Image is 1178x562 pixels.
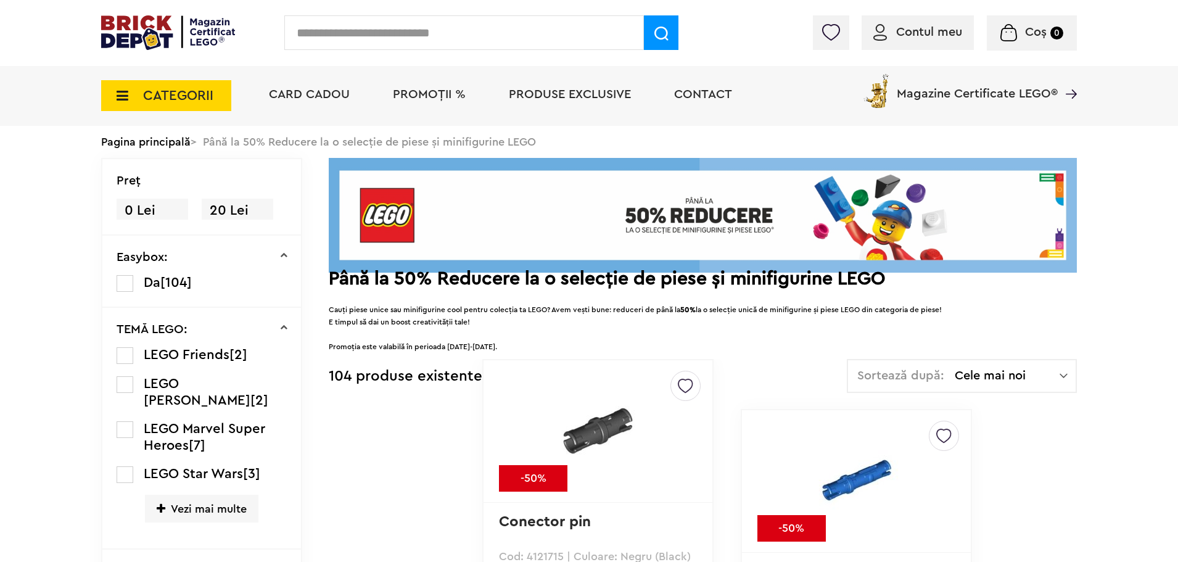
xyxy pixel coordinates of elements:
span: [104] [160,276,192,289]
span: Cele mai noi [955,370,1060,382]
strong: 50% [680,306,696,313]
div: 104 produse existente [329,359,482,394]
a: Produse exclusive [509,88,631,101]
span: LEGO Friends [144,348,229,362]
img: Conector pin [512,371,685,492]
span: 0 Lei [117,199,188,223]
a: Conector pin [499,514,591,529]
span: [2] [250,394,268,407]
span: Contul meu [896,26,962,38]
span: Sortează după: [857,370,944,382]
div: -50% [757,515,826,542]
span: Magazine Certificate LEGO® [897,72,1058,100]
span: Vezi mai multe [145,495,258,523]
span: Da [144,276,160,289]
span: LEGO [PERSON_NAME] [144,377,250,407]
p: Easybox: [117,251,168,263]
small: 0 [1050,27,1063,39]
h2: Până la 50% Reducere la o selecție de piese și minifigurine LEGO [329,273,1077,285]
span: [2] [229,348,247,362]
span: LEGO Star Wars [144,467,243,481]
span: [3] [243,467,260,481]
span: [7] [189,439,205,452]
span: 20 Lei [202,199,273,223]
p: Preţ [117,175,141,187]
span: CATEGORII [143,89,213,102]
span: Coș [1025,26,1047,38]
a: Card Cadou [269,88,350,101]
div: Cauți piese unice sau minifigurine cool pentru colecția ta LEGO? Avem vești bune: reduceri de pân... [329,291,1077,353]
div: > Până la 50% Reducere la o selecție de piese și minifigurine LEGO [101,126,1077,158]
span: LEGO Marvel Super Heroes [144,422,265,452]
img: Conector lung [770,421,942,542]
p: TEMĂ LEGO: [117,323,187,336]
div: -50% [499,465,567,492]
img: Landing page banner [329,158,1077,273]
a: Contul meu [873,26,962,38]
a: PROMOȚII % [393,88,466,101]
a: Magazine Certificate LEGO® [1058,72,1077,84]
a: Pagina principală [101,136,191,147]
a: Contact [674,88,732,101]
